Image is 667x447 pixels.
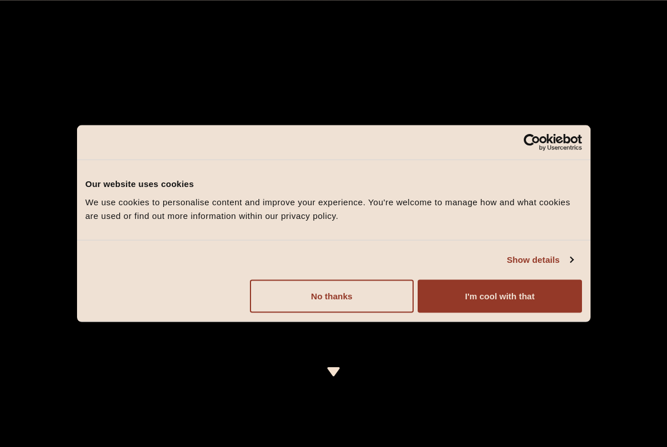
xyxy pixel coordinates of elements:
[326,367,341,376] img: icon-dropdown-cream.svg
[418,279,581,312] button: I'm cool with that
[250,279,414,312] button: No thanks
[482,134,582,151] a: Usercentrics Cookiebot - opens in a new window
[86,177,582,191] div: Our website uses cookies
[86,195,582,222] div: We use cookies to personalise content and improve your experience. You're welcome to manage how a...
[507,253,573,267] a: Show details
